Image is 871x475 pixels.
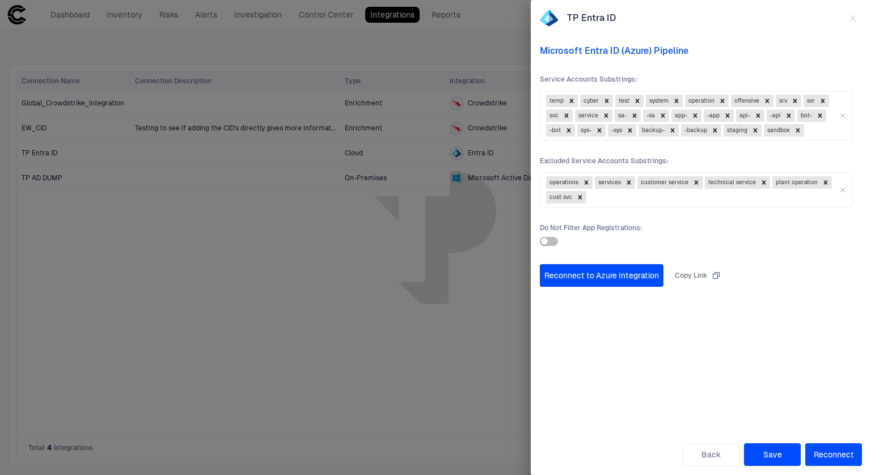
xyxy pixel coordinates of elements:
[567,12,616,24] span: TP Entra ID
[540,9,558,27] div: Entra ID
[623,176,635,189] div: Remove services
[657,109,669,122] div: Remove -sa
[704,109,721,122] div: -app
[776,95,789,107] div: srv
[736,109,752,122] div: api-
[628,109,641,122] div: Remove sa-
[689,109,701,122] div: Remove app-
[666,124,679,137] div: Remove backup-
[767,109,783,122] div: -api
[546,124,563,137] div: -bot
[565,95,578,107] div: Remove temp
[593,124,606,137] div: Remove sys-
[670,95,683,107] div: Remove system
[546,176,580,189] div: operations
[577,124,593,137] div: sys-
[639,124,666,137] div: backup-
[560,109,573,122] div: Remove svc
[575,109,600,122] div: service
[563,124,575,137] div: Remove -bot
[580,95,601,107] div: cyber
[546,95,565,107] div: temp
[540,45,862,57] span: Microsoft Entra ID (Azure) Pipeline
[814,109,826,122] div: Remove bot-
[817,95,829,107] div: Remove svr
[764,124,792,137] div: sandbox
[671,109,689,122] div: app-
[681,124,709,137] div: -backup
[595,176,623,189] div: services
[546,109,560,122] div: svc
[772,176,819,189] div: plant operation
[761,95,773,107] div: Remove offensive
[631,95,644,107] div: Remove test
[615,109,628,122] div: sa-
[685,95,716,107] div: operation
[580,176,593,189] div: Remove operations
[805,443,862,466] button: Reconnect
[574,191,586,203] div: Remove cust svc
[705,176,758,189] div: technical service
[683,443,739,466] button: Back
[819,176,832,189] div: Remove plant operation
[797,109,814,122] div: bot-
[540,223,853,232] span: Do Not Filter App Registrations :
[804,95,817,107] div: svr
[637,176,690,189] div: customer service
[546,191,574,203] div: cust svc
[673,266,723,285] button: Copy Link
[721,109,734,122] div: Remove -app
[690,176,703,189] div: Remove customer service
[643,109,657,122] div: -sa
[709,124,721,137] div: Remove -backup
[601,95,613,107] div: Remove cyber
[540,156,853,166] span: Excluded Service Accounts Substrings :
[758,176,770,189] div: Remove technical service
[744,443,801,466] button: Save
[615,95,631,107] div: test
[540,75,853,84] span: Service Accounts Substrings :
[716,95,729,107] div: Remove operation
[731,95,761,107] div: offensive
[724,124,749,137] div: staging
[675,271,721,280] div: Copy Link
[540,264,663,287] button: Reconnect to Azure Integration
[783,109,795,122] div: Remove -api
[600,109,612,122] div: Remove service
[789,95,801,107] div: Remove srv
[749,124,762,137] div: Remove staging
[608,124,624,137] div: -sys
[792,124,804,137] div: Remove sandbox
[752,109,764,122] div: Remove api-
[646,95,670,107] div: system
[624,124,636,137] div: Remove -sys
